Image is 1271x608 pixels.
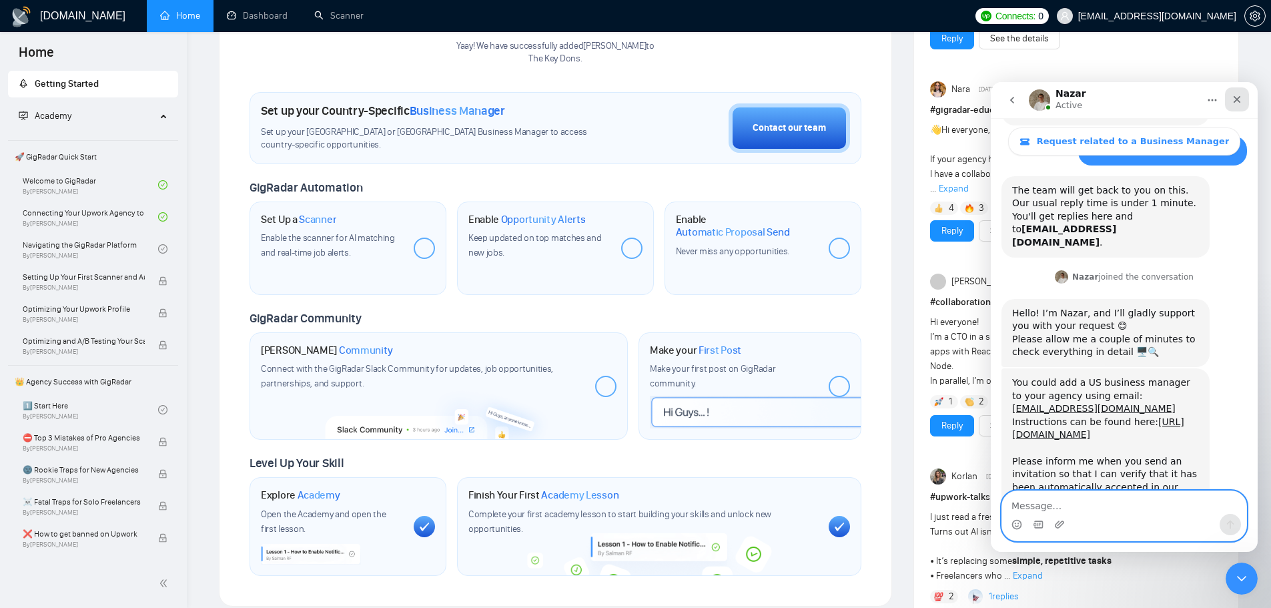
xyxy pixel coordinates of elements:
[930,490,1222,505] h1: # upwork-talks
[930,415,974,436] button: Reply
[261,232,395,258] span: Enable the scanner for AI matching and real-time job alerts.
[23,316,145,324] span: By [PERSON_NAME]
[158,501,167,511] span: lock
[979,83,997,95] span: [DATE]
[314,10,364,21] a: searchScanner
[930,81,946,97] img: Nara
[456,40,655,65] div: Yaay! We have successfully added [PERSON_NAME] to
[930,469,946,485] img: Korlan
[979,202,984,215] span: 3
[1244,11,1266,21] a: setting
[23,170,158,200] a: Welcome to GigRadarBy[PERSON_NAME]
[995,9,1035,23] span: Connects:
[941,224,963,238] a: Reply
[158,469,167,479] span: lock
[468,489,618,502] h1: Finish Your First
[339,344,393,357] span: Community
[729,103,850,153] button: Contact our team
[23,509,145,517] span: By [PERSON_NAME]
[930,28,974,49] button: Reply
[158,405,167,414] span: check-circle
[410,103,505,118] span: Business Manager
[11,6,32,27] img: logo
[158,533,167,543] span: lock
[1244,5,1266,27] button: setting
[949,590,954,603] span: 2
[326,385,552,439] img: slackcommunity-bg.png
[968,589,983,604] img: Anisuzzaman Khan
[1038,9,1043,23] span: 0
[981,11,991,21] img: upwork-logo.png
[23,495,145,509] span: ☠️ Fatal Traps for Solo Freelancers
[986,471,1004,483] span: [DATE]
[1060,11,1070,21] span: user
[227,10,288,21] a: dashboardDashboard
[753,121,826,135] div: Contact our team
[158,180,167,190] span: check-circle
[23,334,145,348] span: Optimizing and A/B Testing Your Scanner for Better Results
[990,418,1049,433] a: See the details
[8,43,65,71] span: Home
[949,395,952,408] span: 1
[23,431,145,444] span: ⛔ Top 3 Mistakes of Pro Agencies
[468,232,602,258] span: Keep updated on top matches and new jobs.
[23,477,145,485] span: By [PERSON_NAME]
[930,511,1161,581] span: I just read a fresh Upwork study, and it got me thinking Turns out AI isn’t really “taking our jo...
[941,31,963,46] a: Reply
[23,463,145,477] span: 🌚 Rookie Traps for New Agencies
[35,78,99,89] span: Getting Started
[159,577,172,590] span: double-left
[23,270,145,284] span: Setting Up Your First Scanner and Auto-Bidder
[250,180,362,195] span: GigRadar Automation
[930,124,941,135] span: 👋
[541,489,618,502] span: Academy Lesson
[930,103,1222,117] h1: # gigradar-education
[934,397,943,406] img: 🚀
[930,220,974,242] button: Reply
[158,212,167,222] span: check-circle
[19,79,28,88] span: rocket
[19,110,71,121] span: Academy
[23,527,145,541] span: ❌ How to get banned on Upwork
[160,10,200,21] a: homeHome
[23,348,145,356] span: By [PERSON_NAME]
[965,204,974,213] img: 🔥
[23,541,145,549] span: By [PERSON_NAME]
[990,31,1049,46] a: See the details
[158,276,167,286] span: lock
[23,202,158,232] a: Connecting Your Upwork Agency to GigRadarBy[PERSON_NAME]
[934,592,943,601] img: 💯
[650,363,775,389] span: Make your first post on GigRadar community.
[299,213,336,226] span: Scanner
[468,213,586,226] h1: Enable
[939,183,969,194] span: Expand
[930,124,1199,194] span: Hi everyone, happy to be here with you all! If your agency has a website with an active blog, I’d...
[158,244,167,254] span: check-circle
[979,220,1060,242] button: See the details
[456,53,655,65] p: The Key Dons .
[9,368,177,395] span: 👑 Agency Success with GigRadar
